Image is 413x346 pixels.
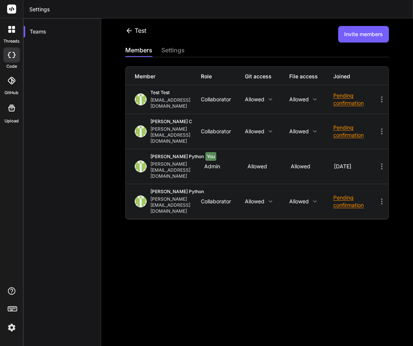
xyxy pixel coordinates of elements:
img: profile_image [135,160,147,172]
div: [PERSON_NAME][EMAIL_ADDRESS][DOMAIN_NAME] [150,126,201,144]
div: Pending confirmation [333,194,377,209]
div: Admin [204,163,247,169]
div: members [125,46,152,56]
p: Allowed [245,128,289,134]
div: Teams [24,23,101,40]
label: Upload [5,118,19,124]
div: Role [201,73,245,80]
img: profile_image [135,195,147,207]
div: [DATE] [334,163,377,169]
p: Allowed [247,163,291,169]
p: Allowed [291,163,334,169]
span: [PERSON_NAME] Python [150,154,204,159]
p: Allowed [289,128,333,134]
span: You [205,152,216,161]
div: Pending confirmation [333,92,377,107]
p: Allowed [245,198,289,204]
div: Git access [245,73,289,80]
div: Collaborator [201,198,245,204]
div: File access [289,73,333,80]
div: [PERSON_NAME][EMAIL_ADDRESS][DOMAIN_NAME] [150,161,216,179]
div: Collaborator [201,128,245,134]
div: settings [161,46,185,56]
img: profile_image [135,125,147,137]
span: [PERSON_NAME] C [150,119,192,124]
button: Invite members [338,26,389,43]
label: threads [3,38,20,44]
img: profile_image [135,93,147,105]
p: Allowed [289,96,333,102]
div: Collaborator [201,96,245,102]
span: [PERSON_NAME] Python [150,189,204,194]
p: Allowed [289,198,333,204]
img: settings [5,321,18,334]
p: Allowed [245,96,289,102]
div: [EMAIL_ADDRESS][DOMAIN_NAME] [150,97,201,109]
div: Member [135,73,201,80]
label: GitHub [5,90,18,96]
span: test test [150,90,170,95]
div: [PERSON_NAME][EMAIL_ADDRESS][DOMAIN_NAME] [150,196,204,214]
div: Joined [333,73,377,80]
div: Pending confirmation [333,124,377,139]
label: code [6,63,17,70]
div: test [125,26,146,35]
